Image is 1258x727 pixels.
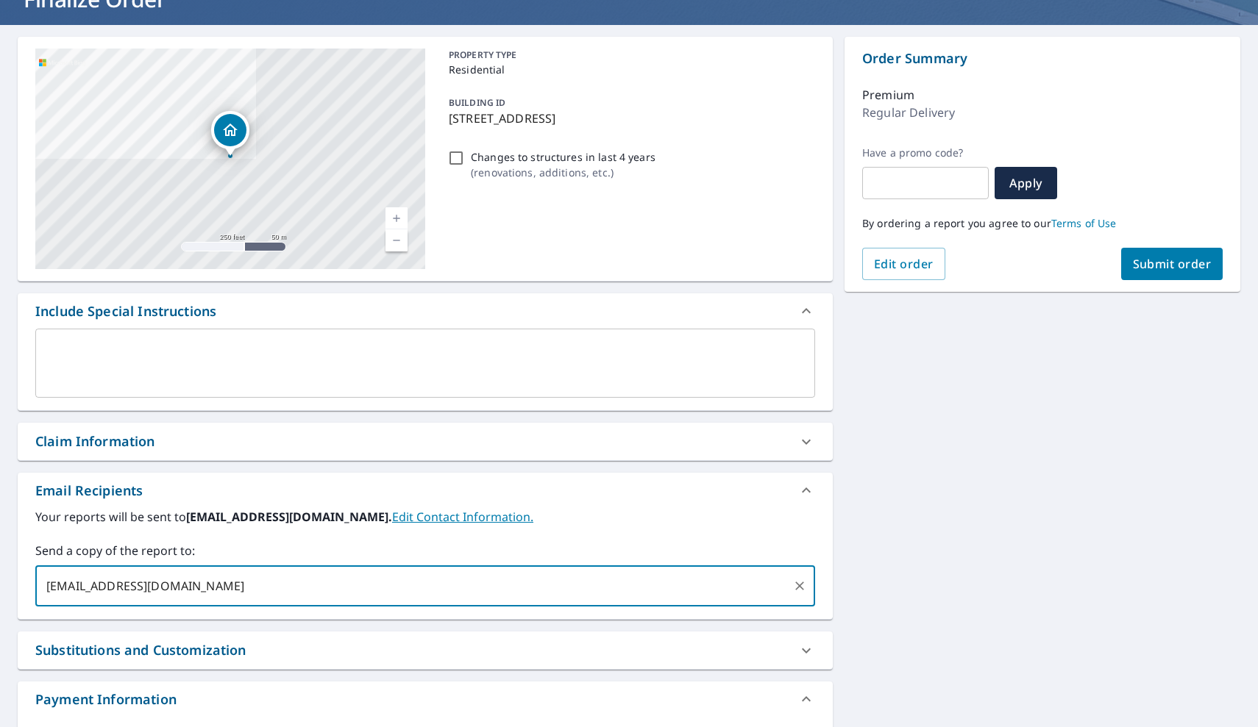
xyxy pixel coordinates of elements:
p: By ordering a report you agree to our [862,217,1223,230]
div: Include Special Instructions [35,301,216,321]
span: Edit order [874,256,934,272]
label: Send a copy of the report to: [35,542,815,559]
div: Dropped pin, building 1, Residential property, 18843 Evergreen Ln Council Bluffs, IA 51503 [211,111,249,157]
button: Apply [995,167,1057,199]
label: Have a promo code? [862,146,989,160]
p: [STREET_ADDRESS] [449,110,809,127]
a: EditContactInfo [392,509,533,525]
div: Claim Information [35,431,155,451]
p: Changes to structures in last 4 years [471,149,655,165]
p: Order Summary [862,49,1223,68]
p: BUILDING ID [449,96,505,109]
button: Submit order [1121,248,1223,280]
b: [EMAIL_ADDRESS][DOMAIN_NAME]. [186,509,392,525]
div: Include Special Instructions [18,293,833,329]
a: Current Level 17, Zoom Out [385,229,408,251]
p: Premium [862,86,914,104]
a: Terms of Use [1051,216,1117,230]
div: Email Recipients [18,473,833,508]
button: Clear [789,576,810,596]
div: Email Recipients [35,481,143,501]
a: Current Level 17, Zoom In [385,207,408,229]
p: ( renovations, additions, etc. ) [471,165,655,180]
div: Substitutions and Customization [18,631,833,669]
div: Payment Information [18,681,833,717]
span: Submit order [1133,256,1212,272]
span: Apply [1006,175,1045,191]
p: Residential [449,62,809,77]
div: Claim Information [18,423,833,460]
div: Substitutions and Customization [35,640,246,660]
button: Edit order [862,248,945,280]
label: Your reports will be sent to [35,508,815,526]
p: PROPERTY TYPE [449,49,809,62]
div: Payment Information [35,690,177,709]
p: Regular Delivery [862,104,955,121]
